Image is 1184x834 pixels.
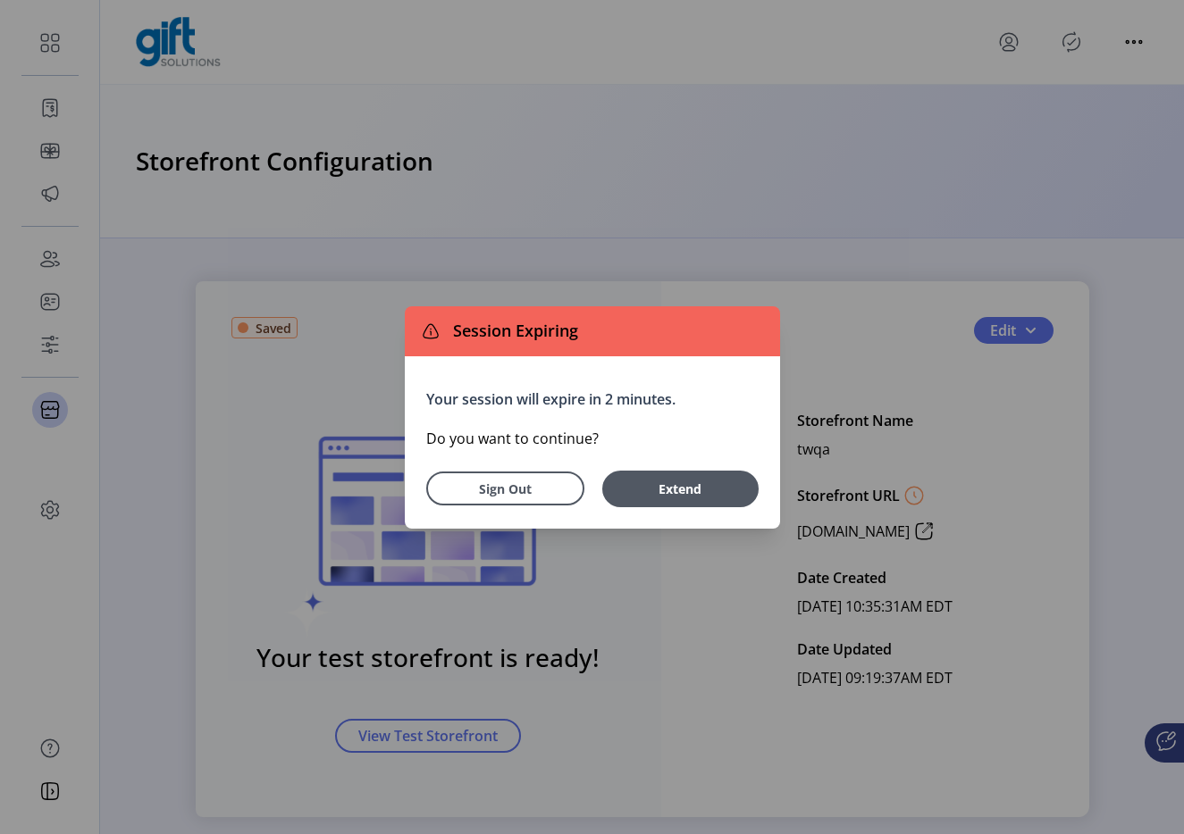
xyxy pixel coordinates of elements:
[426,428,759,449] p: Do you want to continue?
[446,319,578,343] span: Session Expiring
[426,471,584,505] button: Sign Out
[449,480,561,498] span: Sign Out
[611,480,750,498] span: Extend
[602,471,759,507] button: Extend
[426,388,759,410] p: Your session will expire in 2 minutes.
